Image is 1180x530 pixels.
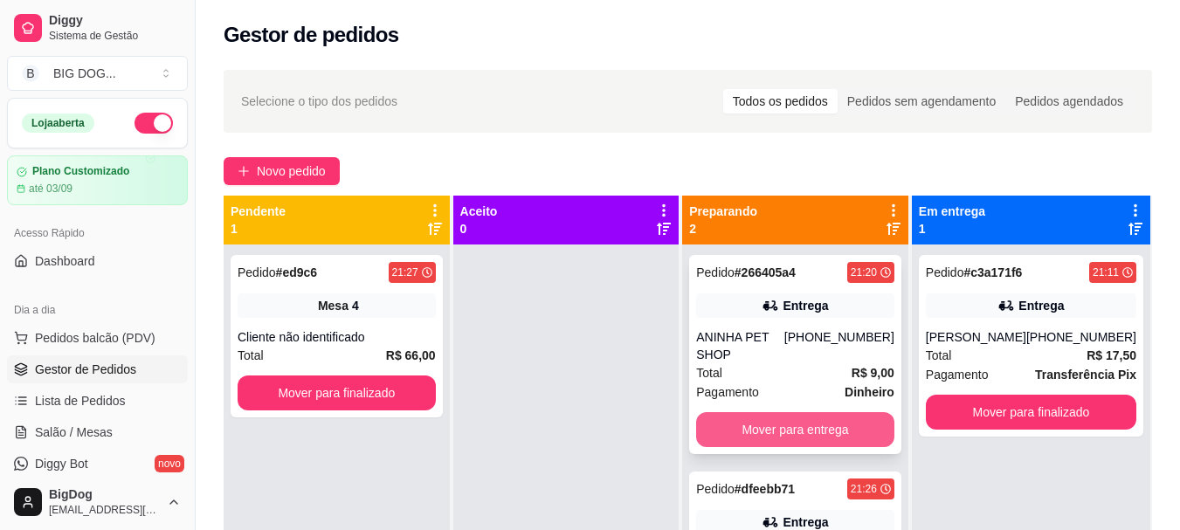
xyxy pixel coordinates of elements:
span: B [22,65,39,82]
p: Aceito [460,203,498,220]
span: Pedido [696,265,735,279]
div: [PERSON_NAME] [926,328,1026,346]
div: Dia a dia [7,296,188,324]
button: Select a team [7,56,188,91]
div: [PHONE_NUMBER] [1026,328,1136,346]
span: BigDog [49,487,160,503]
div: Entrega [1018,297,1064,314]
span: [EMAIL_ADDRESS][DOMAIN_NAME] [49,503,160,517]
h2: Gestor de pedidos [224,21,399,49]
button: BigDog[EMAIL_ADDRESS][DOMAIN_NAME] [7,481,188,523]
a: Plano Customizadoaté 03/09 [7,155,188,205]
div: 21:20 [851,265,877,279]
p: Em entrega [919,203,985,220]
strong: # dfeebb71 [735,482,795,496]
p: 2 [689,220,757,237]
span: Diggy Bot [35,455,88,472]
div: BIG DOG ... [53,65,116,82]
span: Total [926,346,952,365]
div: 21:26 [851,482,877,496]
strong: Dinheiro [845,385,894,399]
strong: R$ 66,00 [386,348,436,362]
button: Mover para entrega [696,412,894,447]
span: Pedido [926,265,964,279]
strong: Transferência Pix [1035,368,1136,382]
p: 1 [231,220,286,237]
button: Mover para finalizado [926,395,1136,430]
div: 4 [352,297,359,314]
a: Dashboard [7,247,188,275]
div: Entrega [783,297,828,314]
div: Loja aberta [22,114,94,133]
button: Alterar Status [135,113,173,134]
span: Novo pedido [257,162,326,181]
div: 21:27 [392,265,418,279]
div: Todos os pedidos [723,89,838,114]
strong: # 266405a4 [735,265,796,279]
strong: R$ 17,50 [1087,348,1136,362]
div: Pedidos agendados [1005,89,1133,114]
p: Preparando [689,203,757,220]
a: Diggy Botnovo [7,450,188,478]
span: Salão / Mesas [35,423,113,441]
span: Diggy [49,13,181,29]
strong: # c3a171f6 [963,265,1022,279]
span: plus [238,165,250,177]
span: Lista de Pedidos [35,392,126,410]
p: 0 [460,220,498,237]
span: Total [238,346,264,365]
span: Pedido [696,482,735,496]
strong: R$ 9,00 [852,366,894,380]
button: Novo pedido [224,157,340,185]
a: DiggySistema de Gestão [7,7,188,49]
span: Sistema de Gestão [49,29,181,43]
div: Pedidos sem agendamento [838,89,1005,114]
span: Pagamento [696,382,759,402]
span: Dashboard [35,252,95,270]
span: Selecione o tipo dos pedidos [241,92,397,111]
p: 1 [919,220,985,237]
strong: # ed9c6 [276,265,318,279]
span: Pedido [238,265,276,279]
a: Salão / Mesas [7,418,188,446]
div: Acesso Rápido [7,219,188,247]
span: Pagamento [926,365,989,384]
div: Cliente não identificado [238,328,436,346]
button: Pedidos balcão (PDV) [7,324,188,352]
div: ANINHA PET SHOP [696,328,784,363]
span: Pedidos balcão (PDV) [35,329,155,347]
span: Gestor de Pedidos [35,361,136,378]
article: Plano Customizado [32,165,129,178]
span: Mesa [318,297,348,314]
div: 21:11 [1093,265,1119,279]
button: Mover para finalizado [238,375,436,410]
p: Pendente [231,203,286,220]
article: até 03/09 [29,182,72,196]
a: Gestor de Pedidos [7,355,188,383]
span: Total [696,363,722,382]
div: [PHONE_NUMBER] [784,328,894,363]
a: Lista de Pedidos [7,387,188,415]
